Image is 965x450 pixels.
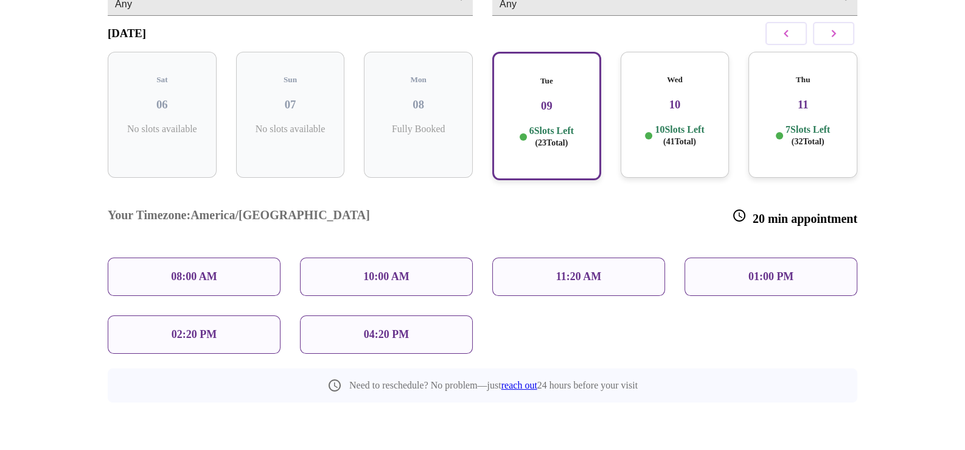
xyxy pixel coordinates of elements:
[748,270,793,283] p: 01:00 PM
[556,270,602,283] p: 11:20 AM
[108,27,146,40] h3: [DATE]
[364,328,409,341] p: 04:20 PM
[246,124,335,135] p: No slots available
[374,98,463,111] h3: 08
[117,124,207,135] p: No slots available
[501,380,537,390] a: reach out
[655,124,704,147] p: 10 Slots Left
[171,270,217,283] p: 08:00 AM
[535,138,568,147] span: ( 23 Total)
[758,98,848,111] h3: 11
[503,99,590,113] h3: 09
[108,208,370,226] h3: Your Timezone: America/[GEOGRAPHIC_DATA]
[246,98,335,111] h3: 07
[792,137,824,146] span: ( 32 Total)
[663,137,696,146] span: ( 41 Total)
[529,125,574,149] p: 6 Slots Left
[374,124,463,135] p: Fully Booked
[246,75,335,85] h5: Sun
[758,75,848,85] h5: Thu
[732,208,857,226] h3: 20 min appointment
[172,328,217,341] p: 02:20 PM
[630,75,720,85] h5: Wed
[349,380,638,391] p: Need to reschedule? No problem—just 24 hours before your visit
[363,270,409,283] p: 10:00 AM
[117,75,207,85] h5: Sat
[374,75,463,85] h5: Mon
[786,124,830,147] p: 7 Slots Left
[503,76,590,86] h5: Tue
[630,98,720,111] h3: 10
[117,98,207,111] h3: 06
